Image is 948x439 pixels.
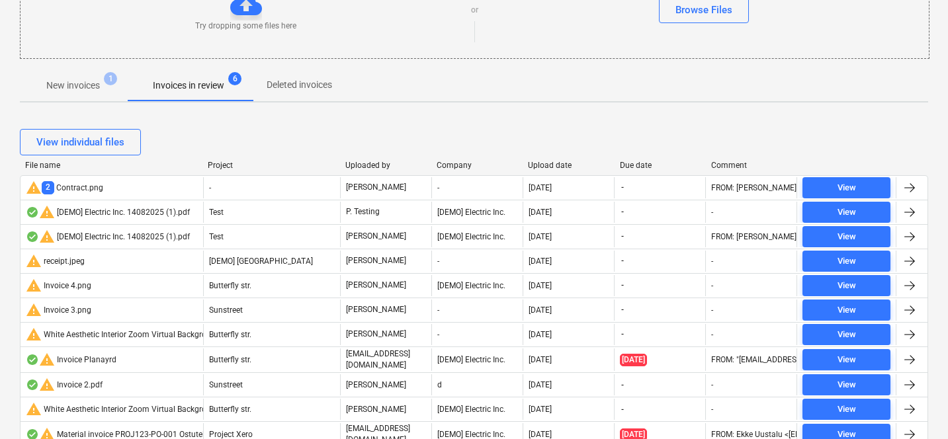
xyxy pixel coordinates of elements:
[838,180,856,196] div: View
[26,229,190,245] div: [DEMO] Electric Inc. 14082025 (1).pdf
[711,330,713,339] div: -
[620,280,625,291] span: -
[26,253,42,269] span: warning
[431,348,523,371] div: [DEMO] Electric Inc.
[26,401,42,417] span: warning
[802,275,890,296] button: View
[20,129,141,155] button: View individual files
[26,278,42,294] span: warning
[26,327,42,342] span: warning
[346,182,406,193] p: [PERSON_NAME]
[346,206,380,218] p: P. Testing
[620,304,625,315] span: -
[209,380,243,389] span: Sunstreet
[431,299,523,321] div: -
[209,305,243,315] span: Sunstreet
[711,208,713,217] div: -
[209,330,251,339] span: Butterfly str.
[437,161,517,170] div: Company
[228,72,241,85] span: 6
[802,324,890,345] button: View
[346,280,406,291] p: [PERSON_NAME]
[267,78,332,92] p: Deleted invoices
[46,79,100,93] p: New invoices
[209,405,251,414] span: Butterfly str.
[838,402,856,417] div: View
[208,161,334,170] div: Project
[345,161,426,170] div: Uploaded by
[802,349,890,370] button: View
[25,161,197,170] div: File name
[26,327,234,342] div: White Aesthetic Interior Zoom Virtual Background.jpg
[209,208,224,217] span: Test
[802,299,890,321] button: View
[711,257,713,266] div: -
[838,352,856,368] div: View
[39,352,55,368] span: warning
[802,251,890,272] button: View
[838,378,856,393] div: View
[39,204,55,220] span: warning
[209,355,251,364] span: Butterfly str.
[529,355,552,364] div: [DATE]
[802,226,890,247] button: View
[838,303,856,318] div: View
[882,376,948,439] iframe: Chat Widget
[209,183,211,192] span: -
[26,302,42,318] span: warning
[620,404,625,415] span: -
[620,161,701,170] div: Due date
[26,231,39,242] div: OCR finished
[802,399,890,420] button: View
[431,226,523,247] div: [DEMO] Electric Inc.
[26,377,103,393] div: Invoice 2.pdf
[529,281,552,290] div: [DATE]
[802,374,890,395] button: View
[209,281,251,290] span: Butterfly str.
[529,430,552,439] div: [DATE]
[711,281,713,290] div: -
[471,5,478,16] p: or
[620,206,625,218] span: -
[26,204,190,220] div: [DEMO] Electric Inc. 14082025 (1).pdf
[153,79,224,93] p: Invoices in review
[209,257,313,266] span: [DEMO] Stone Road House
[104,72,117,85] span: 1
[838,229,856,245] div: View
[529,330,552,339] div: [DATE]
[529,183,552,192] div: [DATE]
[42,181,54,194] span: 2
[195,20,296,32] p: Try dropping some files here
[620,182,625,193] span: -
[209,232,224,241] span: Test
[26,354,39,365] div: OCR finished
[620,255,625,266] span: -
[675,1,732,19] div: Browse Files
[346,304,406,315] p: [PERSON_NAME]
[26,352,116,368] div: Invoice Planayrd
[431,324,523,345] div: -
[39,229,55,245] span: warning
[802,177,890,198] button: View
[346,404,406,415] p: [PERSON_NAME]
[431,399,523,420] div: [DEMO] Electric Inc.
[838,254,856,269] div: View
[431,374,523,395] div: d
[346,231,406,242] p: [PERSON_NAME]
[39,377,55,393] span: warning
[26,278,91,294] div: Invoice 4.png
[346,379,406,391] p: [PERSON_NAME]
[529,380,552,389] div: [DATE]
[36,134,124,151] div: View individual files
[26,207,39,218] div: OCR finished
[711,161,792,170] div: Comment
[26,302,91,318] div: Invoice 3.png
[620,379,625,391] span: -
[431,177,523,198] div: -
[26,401,245,417] div: White Aesthetic Interior Zoom Virtual Background (1).jpg
[26,379,39,390] div: OCR finished
[529,305,552,315] div: [DATE]
[26,253,85,269] div: receipt.jpeg
[711,405,713,414] div: -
